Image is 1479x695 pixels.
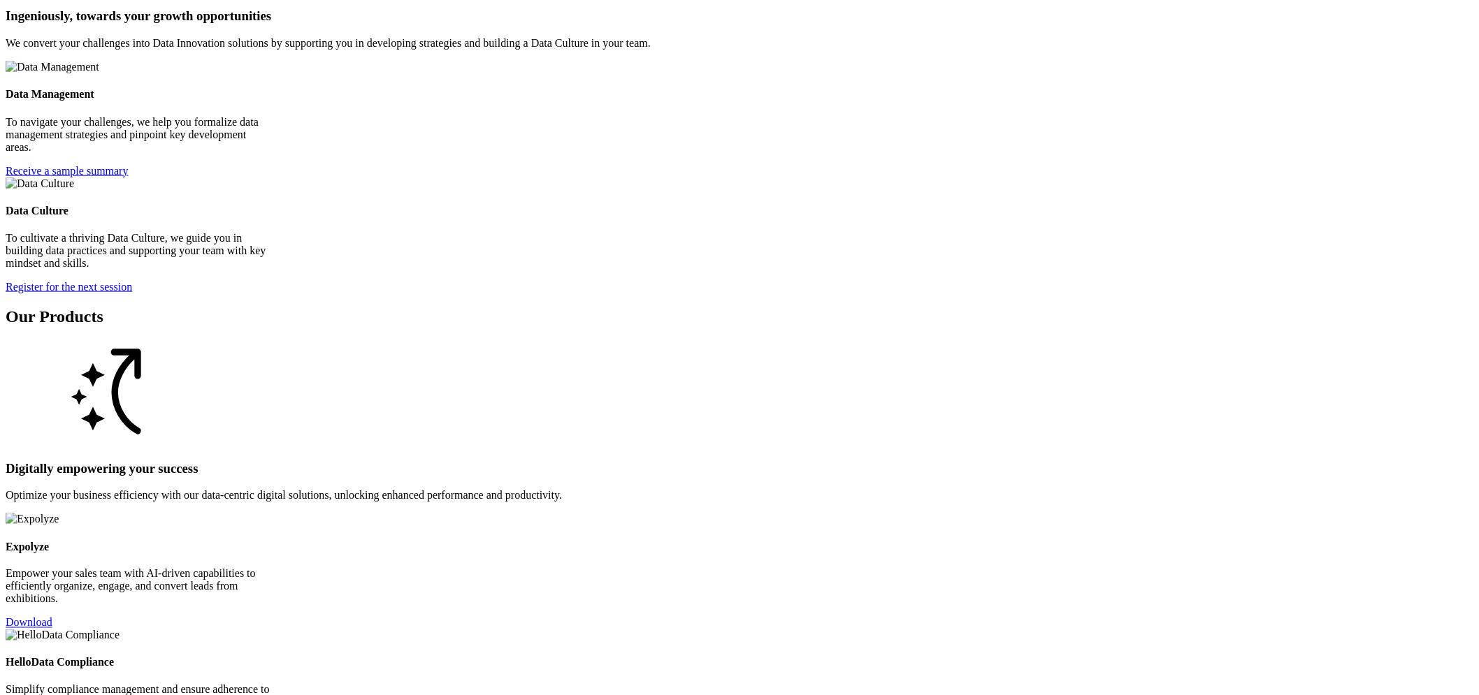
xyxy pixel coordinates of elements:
a: Register for the next session [6,281,132,293]
h4: Data Management [6,88,272,101]
img: Data Management [6,61,99,73]
h3: Digitally empowering your success [6,461,1473,476]
a: Download [6,617,52,629]
img: Data Culture [6,177,74,190]
p: Optimize your business efficiency with our data-centric digital solutions, unlocking enhanced per... [6,489,1473,502]
h2: Our Products [6,307,1473,326]
p: To cultivate a thriving Data Culture, we guide you in building data practices and supporting your... [6,232,272,270]
a: Receive a sample summary [6,165,129,177]
h3: Ingeniously, towards your growth opportunities [6,8,1473,24]
img: HelloData Compliance [6,629,120,642]
p: Empower your sales team with AI-driven capabilities to efficiently organize, engage, and convert ... [6,568,272,606]
p: To navigate your challenges, we help you formalize data management strategies and pinpoint key de... [6,116,272,154]
img: Expolyze [6,513,59,525]
h4: Data Culture [6,205,272,217]
p: We convert your challenges into Data Innovation solutions by supporting you in developing strateg... [6,37,1473,50]
h4: Expolyze [6,541,272,553]
h4: HelloData Compliance [6,657,272,669]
